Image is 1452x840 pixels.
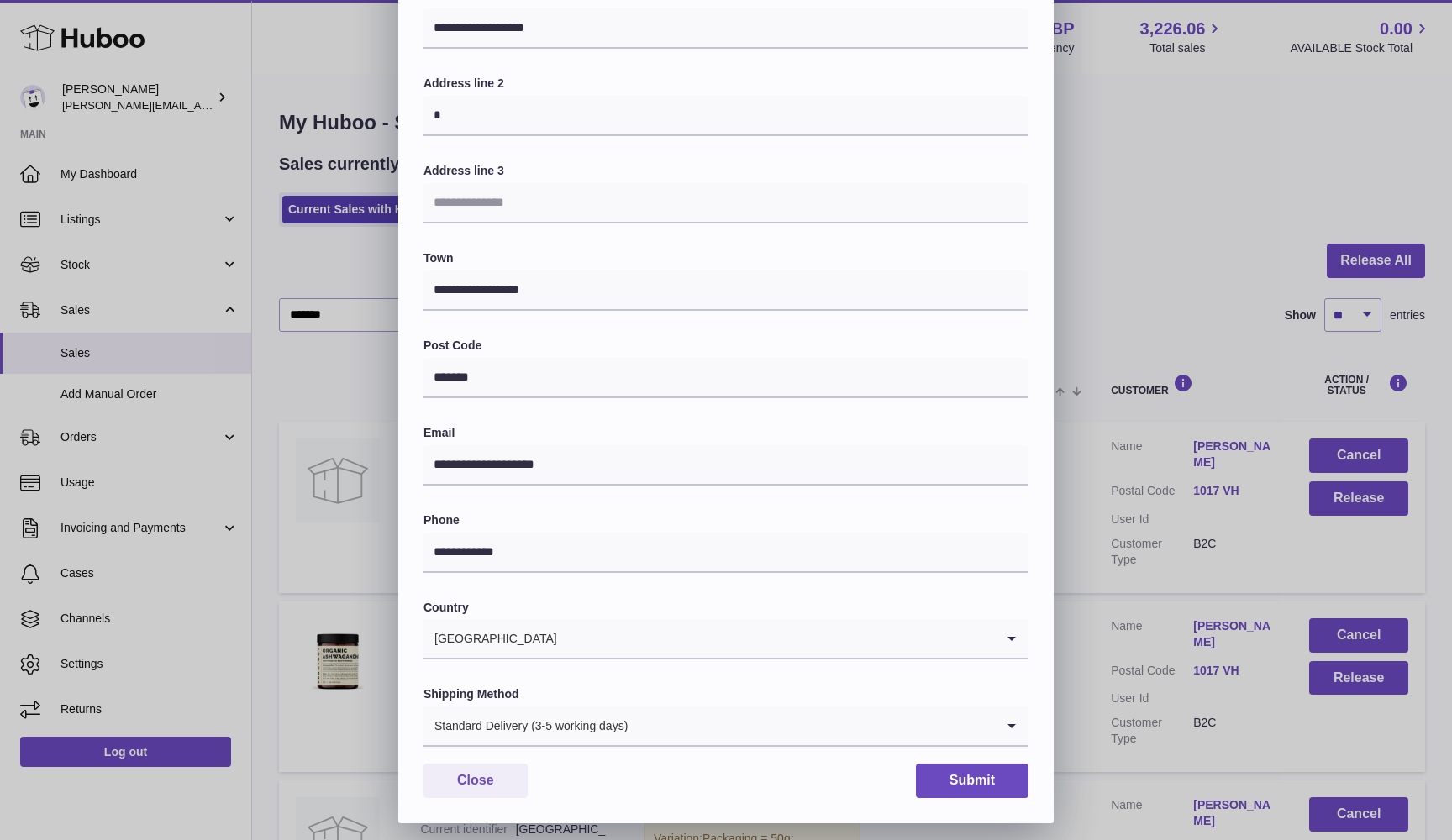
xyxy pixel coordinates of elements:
label: Country [423,600,1028,616]
label: Address line 2 [423,76,1028,92]
label: Town [423,250,1028,266]
button: Close [423,764,528,798]
input: Search for option [558,619,995,658]
input: Search for option [629,706,995,745]
label: Address line 3 [423,163,1028,179]
button: Submit [916,764,1028,798]
label: Phone [423,512,1028,528]
label: Post Code [423,338,1028,354]
div: Search for option [423,706,1028,747]
label: Shipping Method [423,686,1028,702]
span: [GEOGRAPHIC_DATA] [423,619,558,658]
span: Standard Delivery (3-5 working days) [423,706,629,745]
div: Search for option [423,619,1028,659]
label: Email [423,425,1028,441]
